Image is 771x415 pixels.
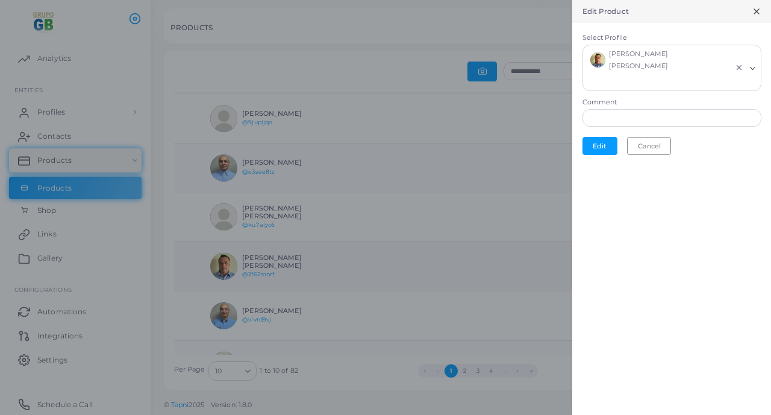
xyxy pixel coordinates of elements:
[582,33,761,43] label: Select Profile
[627,137,671,155] button: Cancel
[582,98,617,107] label: Comment
[582,137,617,155] button: Edit
[735,63,743,72] button: Clear Selected
[582,45,761,91] div: Search for option
[609,48,729,72] span: [PERSON_NAME] [PERSON_NAME]
[590,52,605,68] img: avatar
[582,7,629,16] h5: Edit Product
[588,75,732,88] input: Search for option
